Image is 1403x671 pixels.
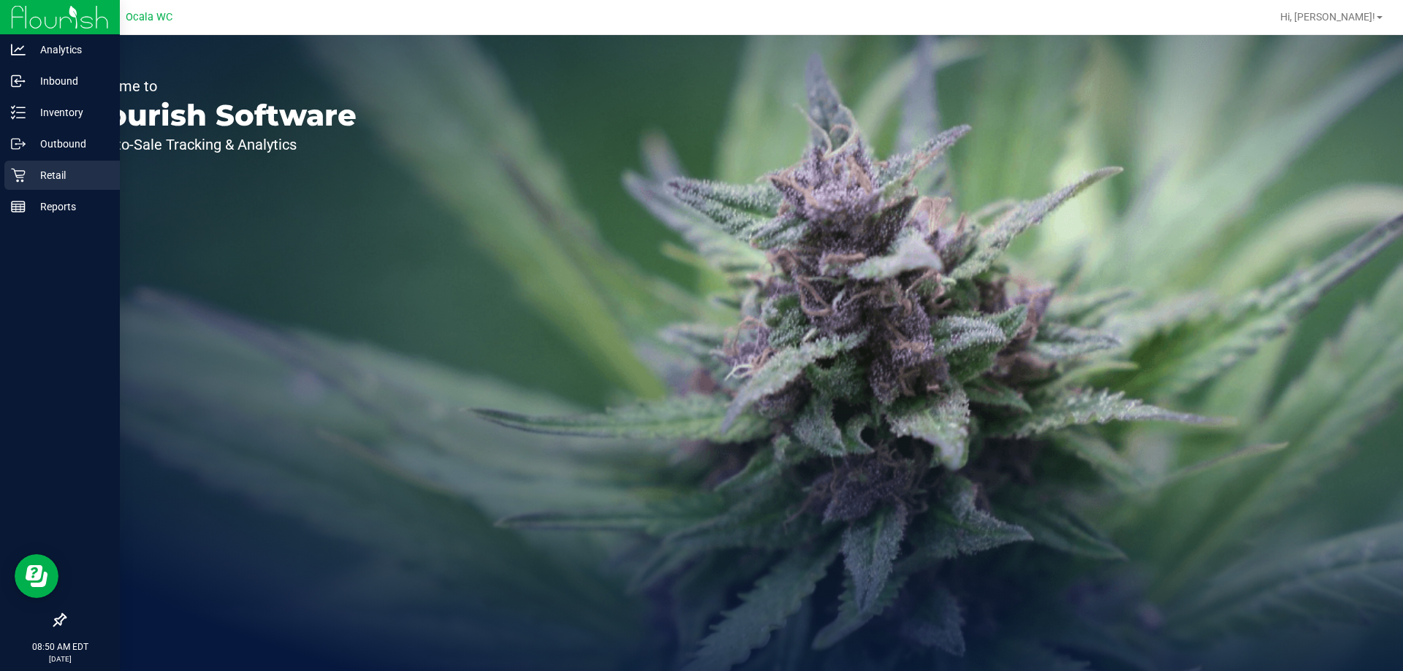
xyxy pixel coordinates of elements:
[11,137,26,151] inline-svg: Outbound
[11,74,26,88] inline-svg: Inbound
[79,137,357,152] p: Seed-to-Sale Tracking & Analytics
[1280,11,1375,23] span: Hi, [PERSON_NAME]!
[11,168,26,183] inline-svg: Retail
[79,79,357,93] p: Welcome to
[26,135,113,153] p: Outbound
[26,72,113,90] p: Inbound
[11,199,26,214] inline-svg: Reports
[26,166,113,184] p: Retail
[11,105,26,120] inline-svg: Inventory
[26,198,113,215] p: Reports
[26,104,113,121] p: Inventory
[7,640,113,653] p: 08:50 AM EDT
[126,11,172,23] span: Ocala WC
[15,554,58,598] iframe: Resource center
[26,41,113,58] p: Analytics
[11,42,26,57] inline-svg: Analytics
[7,653,113,664] p: [DATE]
[79,101,357,130] p: Flourish Software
